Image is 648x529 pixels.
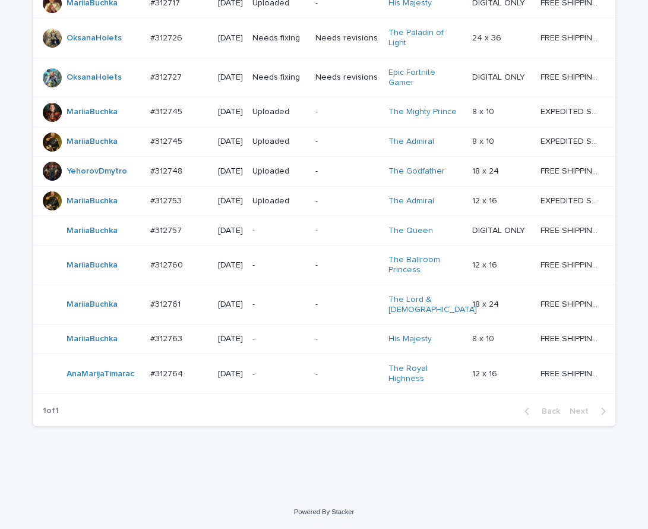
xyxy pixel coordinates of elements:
a: The Lord & [DEMOGRAPHIC_DATA] [388,295,477,315]
p: - [315,260,379,270]
a: MariiaBuchka [67,196,118,206]
p: DIGITAL ONLY [472,223,527,236]
a: Powered By Stacker [294,508,354,515]
tr: MariiaBuchka #312761#312761 [DATE]--The Lord & [DEMOGRAPHIC_DATA] 18 x 2418 x 24 FREE SHIPPING - ... [33,285,618,325]
p: #312753 [150,194,184,206]
p: - [315,196,379,206]
p: [DATE] [218,226,243,236]
p: FREE SHIPPING - preview in 1-2 business days, after your approval delivery will take 5-10 b.d. [540,297,601,310]
a: MariiaBuchka [67,334,118,344]
p: FREE SHIPPING - preview in 1-2 business days, after your approval delivery will take 5-10 b.d. [540,31,601,43]
p: #312757 [150,223,184,236]
tr: YehorovDmytro #312748#312748 [DATE]Uploaded-The Godfather 18 x 2418 x 24 FREE SHIPPING - preview ... [33,156,618,186]
p: EXPEDITED SHIPPING - preview in 1 business day; delivery up to 5 business days after your approval. [540,134,601,147]
p: Needs fixing [252,73,306,83]
p: #312727 [150,70,184,83]
p: 1 of 1 [33,396,68,426]
tr: MariiaBuchka #312753#312753 [DATE]Uploaded-The Admiral 12 x 1612 x 16 EXPEDITED SHIPPING - previe... [33,186,618,216]
p: - [315,226,379,236]
p: Needs fixing [252,33,306,43]
p: #312764 [150,367,185,379]
a: The Mighty Prince [388,107,457,117]
p: 8 x 10 [472,134,497,147]
p: - [252,369,306,379]
p: DIGITAL ONLY [472,70,527,83]
p: [DATE] [218,107,243,117]
p: Uploaded [252,196,306,206]
a: The Royal Highness [388,364,463,384]
tr: MariiaBuchka #312745#312745 [DATE]Uploaded-The Mighty Prince 8 x 108 x 10 EXPEDITED SHIPPING - pr... [33,97,618,127]
p: #312748 [150,164,185,177]
p: #312726 [150,31,185,43]
a: MariiaBuchka [67,226,118,236]
a: The Paladin of Light [388,28,463,48]
a: YehorovDmytro [67,166,127,177]
p: FREE SHIPPING - preview in 1-2 business days, after your approval delivery will take 5-10 b.d. [540,70,601,83]
a: OksanaHolets [67,73,122,83]
a: The Admiral [388,137,434,147]
p: [DATE] [218,137,243,147]
p: FREE SHIPPING - preview in 1-2 business days, after your approval delivery will take 5-10 b.d. [540,258,601,270]
button: Next [565,406,615,417]
p: [DATE] [218,33,243,43]
p: 12 x 16 [472,194,500,206]
p: - [315,334,379,344]
a: His Majesty [388,334,432,344]
p: Uploaded [252,137,306,147]
p: 24 x 36 [472,31,504,43]
tr: MariiaBuchka #312757#312757 [DATE]--The Queen DIGITAL ONLYDIGITAL ONLY FREE SHIPPING - preview in... [33,216,618,245]
p: Uploaded [252,107,306,117]
a: AnaMarijaTimarac [67,369,134,379]
p: [DATE] [218,260,243,270]
p: EXPEDITED SHIPPING - preview in 1 business day; delivery up to 5 business days after your approval. [540,105,601,117]
p: #312761 [150,297,183,310]
tr: MariiaBuchka #312763#312763 [DATE]--His Majesty 8 x 108 x 10 FREE SHIPPING - preview in 1-2 busin... [33,325,618,354]
a: The Admiral [388,196,434,206]
p: #312745 [150,105,185,117]
tr: AnaMarijaTimarac #312764#312764 [DATE]--The Royal Highness 12 x 1612 x 16 FREE SHIPPING - preview... [33,354,618,394]
p: [DATE] [218,300,243,310]
p: - [252,334,306,344]
p: 8 x 10 [472,105,497,117]
p: - [252,226,306,236]
p: - [252,260,306,270]
a: Epic Fortnite Gamer [388,68,463,88]
span: Back [535,407,560,415]
a: MariiaBuchka [67,260,118,270]
p: [DATE] [218,369,243,379]
a: MariiaBuchka [67,137,118,147]
tr: MariiaBuchka #312760#312760 [DATE]--The Ballroom Princess 12 x 1612 x 16 FREE SHIPPING - preview ... [33,245,618,285]
p: #312760 [150,258,185,270]
a: The Ballroom Princess [388,255,463,275]
p: FREE SHIPPING - preview in 1-2 business days, after your approval delivery will take 5-10 b.d. [540,223,601,236]
p: 8 x 10 [472,332,497,344]
p: - [315,137,379,147]
a: MariiaBuchka [67,107,118,117]
a: The Godfather [388,166,445,177]
p: [DATE] [218,334,243,344]
span: Next [570,407,596,415]
p: Uploaded [252,166,306,177]
p: - [252,300,306,310]
p: [DATE] [218,73,243,83]
tr: OksanaHolets #312727#312727 [DATE]Needs fixingNeeds revisionsEpic Fortnite Gamer DIGITAL ONLYDIGI... [33,58,618,97]
p: - [315,300,379,310]
p: [DATE] [218,166,243,177]
p: 12 x 16 [472,258,500,270]
p: FREE SHIPPING - preview in 1-2 business days, after your approval delivery will take 5-10 b.d. [540,164,601,177]
p: EXPEDITED SHIPPING - preview in 1 business day; delivery up to 5 business days after your approval. [540,194,601,206]
p: 12 x 16 [472,367,500,379]
p: Needs revisions [315,33,379,43]
p: Needs revisions [315,73,379,83]
p: FREE SHIPPING - preview in 1-2 business days, after your approval delivery will take 5-10 b.d. [540,367,601,379]
p: [DATE] [218,196,243,206]
a: The Queen [388,226,433,236]
tr: OksanaHolets #312726#312726 [DATE]Needs fixingNeeds revisionsThe Paladin of Light 24 x 3624 x 36 ... [33,18,618,58]
tr: MariiaBuchka #312745#312745 [DATE]Uploaded-The Admiral 8 x 108 x 10 EXPEDITED SHIPPING - preview ... [33,127,618,157]
p: - [315,166,379,177]
p: #312763 [150,332,185,344]
a: MariiaBuchka [67,300,118,310]
p: 18 x 24 [472,297,501,310]
a: OksanaHolets [67,33,122,43]
p: 18 x 24 [472,164,501,177]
